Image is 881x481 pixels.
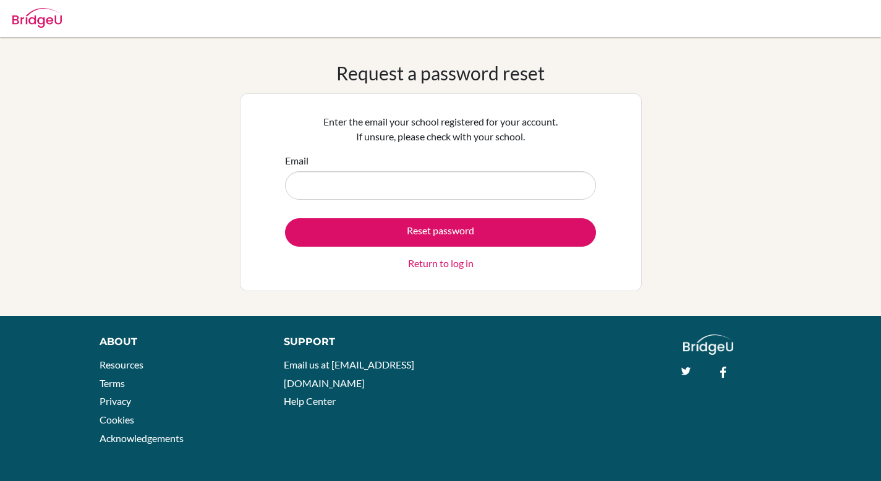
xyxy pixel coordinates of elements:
[285,114,596,144] p: Enter the email your school registered for your account. If unsure, please check with your school.
[284,359,414,389] a: Email us at [EMAIL_ADDRESS][DOMAIN_NAME]
[285,153,309,168] label: Email
[100,377,125,389] a: Terms
[285,218,596,247] button: Reset password
[683,334,733,355] img: logo_white@2x-f4f0deed5e89b7ecb1c2cc34c3e3d731f90f0f143d5ea2071677605dd97b5244.png
[100,432,184,444] a: Acknowledgements
[100,414,134,425] a: Cookies
[12,8,62,28] img: Bridge-U
[336,62,545,84] h1: Request a password reset
[100,359,143,370] a: Resources
[284,395,336,407] a: Help Center
[100,395,131,407] a: Privacy
[284,334,428,349] div: Support
[100,334,256,349] div: About
[408,256,474,271] a: Return to log in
